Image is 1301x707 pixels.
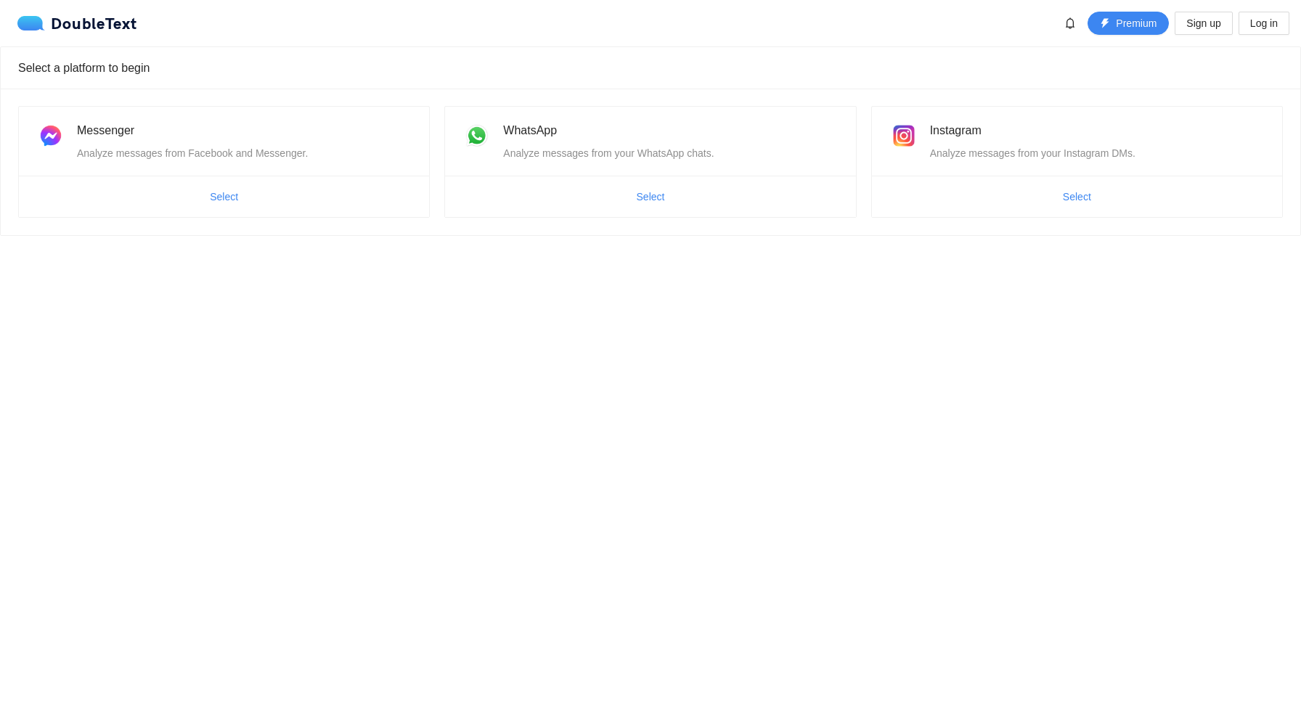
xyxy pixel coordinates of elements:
div: Analyze messages from Facebook and Messenger. [77,145,412,161]
div: DoubleText [17,16,137,30]
span: Instagram [930,124,982,136]
button: Log in [1239,12,1289,35]
a: MessengerAnalyze messages from Facebook and Messenger.Select [18,106,430,218]
button: Select [1051,185,1103,208]
span: Select [210,189,238,205]
span: Select [1063,189,1091,205]
span: thunderbolt [1100,18,1110,30]
button: Select [198,185,250,208]
a: logoDoubleText [17,16,137,30]
img: instagram.png [889,121,918,150]
span: Premium [1116,15,1157,31]
button: Sign up [1175,12,1232,35]
span: bell [1059,17,1081,29]
div: Messenger [77,121,412,139]
span: Select [637,189,665,205]
span: WhatsApp [503,124,557,136]
a: WhatsAppAnalyze messages from your WhatsApp chats.Select [444,106,856,218]
span: Sign up [1186,15,1220,31]
div: Analyze messages from your WhatsApp chats. [503,145,838,161]
span: Log in [1250,15,1278,31]
img: logo [17,16,51,30]
div: Analyze messages from your Instagram DMs. [930,145,1265,161]
button: bell [1059,12,1082,35]
a: InstagramAnalyze messages from your Instagram DMs.Select [871,106,1283,218]
img: messenger.png [36,121,65,150]
button: Select [625,185,677,208]
div: Select a platform to begin [18,47,1283,89]
button: thunderboltPremium [1088,12,1169,35]
img: whatsapp.png [462,121,492,150]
